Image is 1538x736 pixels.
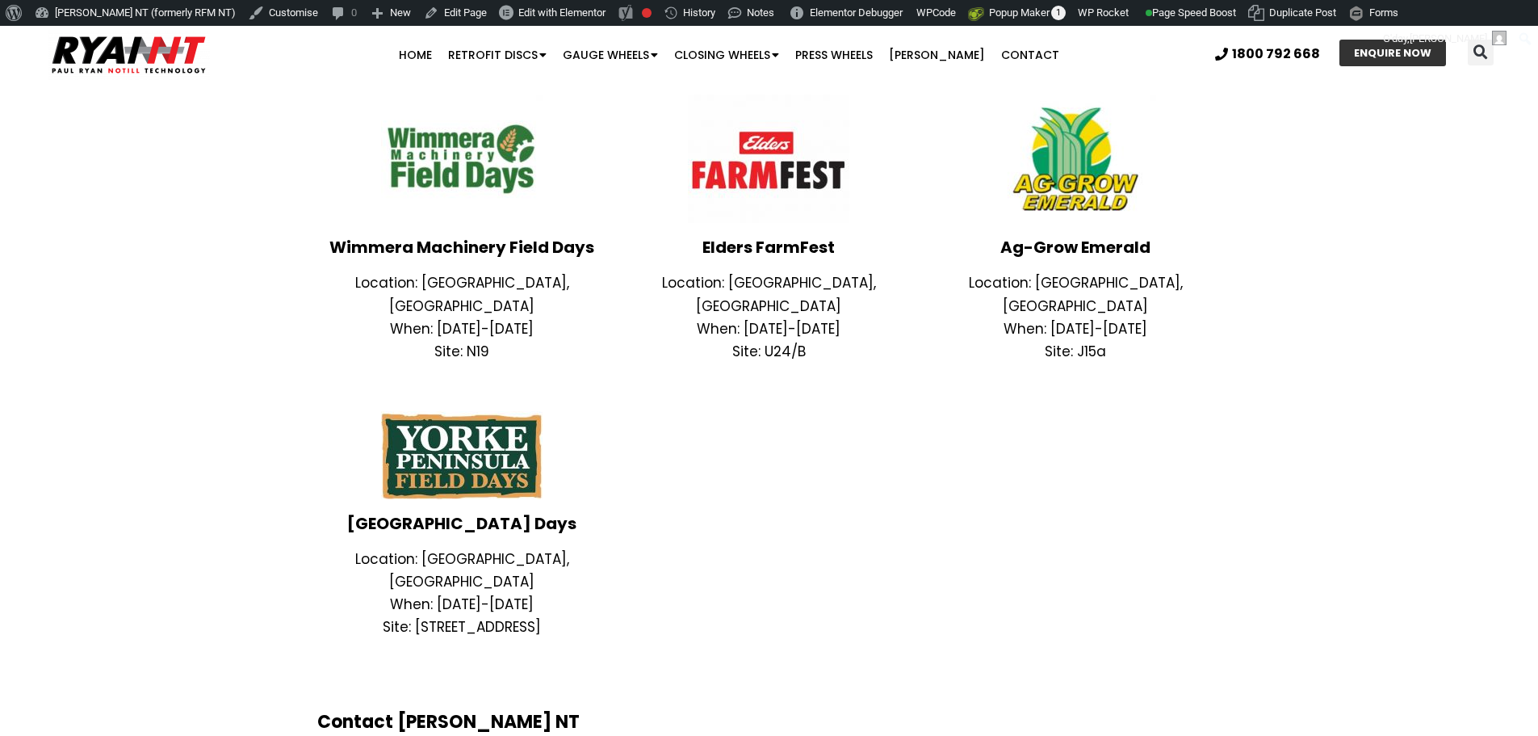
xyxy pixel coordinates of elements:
[666,39,787,71] a: Closing Wheels
[391,39,440,71] a: Home
[930,271,1221,317] p: Location: [GEOGRAPHIC_DATA], [GEOGRAPHIC_DATA]
[688,95,849,223] img: Elders FarmFest Logo
[317,616,608,638] p: Site: [STREET_ADDRESS]
[1051,6,1066,20] span: 1
[1468,40,1494,65] div: Search
[317,239,608,255] h3: Wimmera Machinery Field Days
[317,271,608,317] p: Location: [GEOGRAPHIC_DATA], [GEOGRAPHIC_DATA]
[623,318,914,340] p: When: [DATE]-[DATE]
[518,6,606,19] span: Edit with Elementor
[787,39,881,71] a: Press Wheels
[623,271,914,317] p: Location: [GEOGRAPHIC_DATA], [GEOGRAPHIC_DATA]
[623,239,914,255] h3: Elders FarmFest
[317,515,608,532] h3: [GEOGRAPHIC_DATA] Days
[317,318,608,340] p: When: [DATE]-[DATE]
[317,340,608,363] p: Site: N19
[1410,32,1487,44] span: [PERSON_NAME]
[930,340,1221,363] p: Site: J15a
[930,239,1221,255] h3: Ag-Grow Emerald
[48,30,210,80] img: Ryan NT logo
[1377,26,1513,52] a: G'day,
[317,711,1222,734] h2: Contact [PERSON_NAME] NT
[1232,48,1320,61] span: 1800 792 668
[381,411,543,499] img: Yorke Peninsula Field Days
[995,95,1156,223] img: Ag-Grow Field Days Logo
[993,39,1067,71] a: Contact
[298,39,1159,71] nav: Menu
[881,39,993,71] a: [PERSON_NAME]
[623,340,914,363] p: Site: U24/B
[317,548,608,593] p: Location: [GEOGRAPHIC_DATA], [GEOGRAPHIC_DATA]
[440,39,555,71] a: Retrofit Discs
[555,39,666,71] a: Gauge Wheels
[317,593,608,616] p: When: [DATE]-[DATE]
[1215,48,1320,61] a: 1800 792 668
[1339,40,1446,66] a: ENQUIRE NOW
[642,8,652,18] div: Needs improvement
[381,95,543,223] img: Wimmera Field Days Logo
[930,318,1221,340] p: When: [DATE]-[DATE]
[1354,48,1431,58] span: ENQUIRE NOW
